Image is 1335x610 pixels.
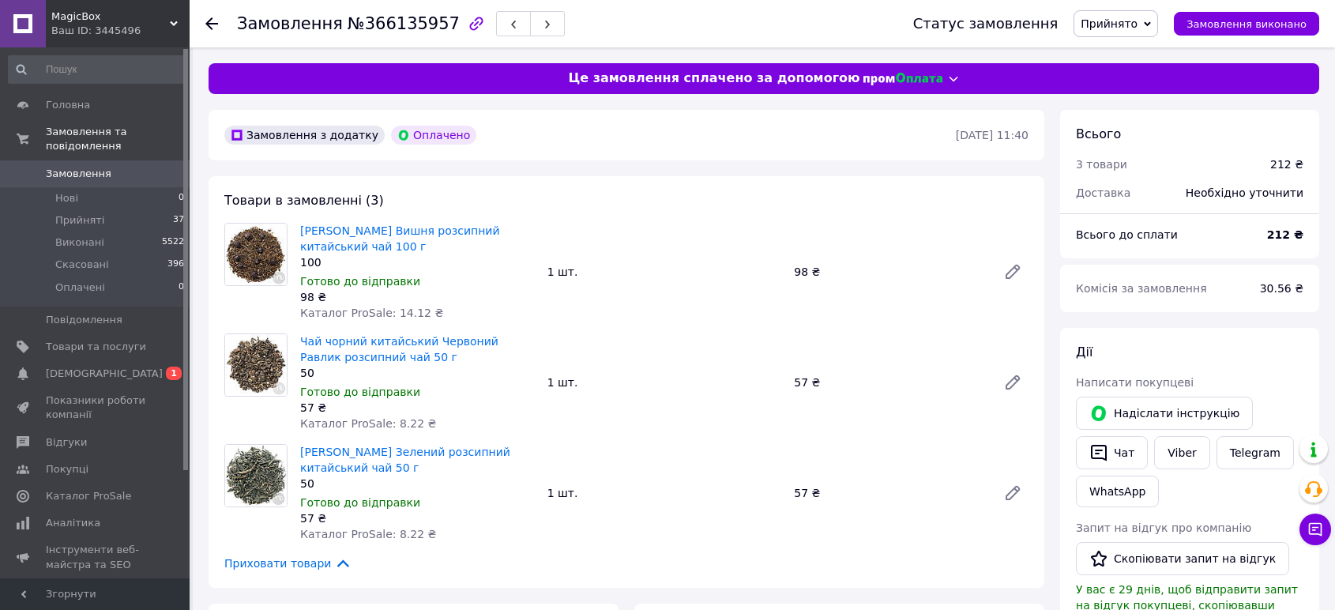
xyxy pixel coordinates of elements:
button: Надіслати інструкцію [1076,397,1253,430]
span: Замовлення та повідомлення [46,125,190,153]
span: Інструменти веб-майстра та SEO [46,543,146,571]
div: 50 [300,476,535,491]
div: 57 ₴ [788,482,991,504]
span: Це замовлення сплачено за допомогою [568,70,859,88]
span: MagicBox [51,9,170,24]
div: Замовлення з додатку [224,126,385,145]
div: 98 ₴ [300,289,535,305]
span: Товари та послуги [46,340,146,354]
div: 100 [300,254,535,270]
div: 1 шт. [541,482,788,504]
span: Замовлення [46,167,111,181]
span: Виконані [55,235,104,250]
div: Оплачено [391,126,476,145]
a: Редагувати [997,256,1029,288]
span: 3 товари [1076,158,1127,171]
div: 98 ₴ [788,261,991,283]
span: Всього до сплати [1076,228,1178,241]
div: 57 ₴ [788,371,991,393]
div: 212 ₴ [1270,156,1303,172]
div: 57 ₴ [300,400,535,416]
span: Замовлення виконано [1186,18,1307,30]
span: 37 [173,213,184,228]
span: Приховати товари [224,555,352,572]
span: [DEMOGRAPHIC_DATA] [46,367,163,381]
div: 57 ₴ [300,510,535,526]
span: 5522 [162,235,184,250]
span: 0 [179,281,184,295]
span: Запит на відгук про компанію [1076,522,1251,534]
button: Замовлення виконано [1174,12,1319,36]
span: Дії [1076,345,1092,360]
div: 50 [300,365,535,381]
span: Каталог ProSale: 8.22 ₴ [300,417,436,430]
span: №366135957 [348,14,460,33]
b: 212 ₴ [1267,228,1303,241]
span: Прийняті [55,213,104,228]
span: Відгуки [46,435,87,450]
span: 0 [179,191,184,205]
a: WhatsApp [1076,476,1159,507]
div: Необхідно уточнити [1176,175,1313,210]
span: 30.56 ₴ [1260,282,1303,295]
span: Комісія за замовлення [1076,282,1207,295]
span: Готово до відправки [300,275,420,288]
span: Скасовані [55,258,109,272]
span: Замовлення [237,14,343,33]
a: Редагувати [997,367,1029,398]
span: Написати покупцеві [1076,376,1194,389]
a: [PERSON_NAME] Зелений розсипний китайський чай 50 г [300,446,510,474]
span: Каталог ProSale [46,489,131,503]
span: Товари в замовленні (3) [224,193,384,208]
div: Ваш ID: 3445496 [51,24,190,38]
span: Повідомлення [46,313,122,327]
span: Каталог ProSale: 14.12 ₴ [300,307,443,319]
span: Показники роботи компанії [46,393,146,422]
button: Чат [1076,436,1148,469]
span: 1 [166,367,182,380]
span: Оплачені [55,281,105,295]
div: 1 шт. [541,261,788,283]
button: Чат з покупцем [1299,514,1331,545]
div: Повернутися назад [205,16,218,32]
img: Чай чорний китайський Червоний Равлик розсипний чай 50 г [225,334,287,396]
time: [DATE] 11:40 [956,129,1029,141]
span: Готово до відправки [300,496,420,509]
span: Всього [1076,126,1121,141]
span: Готово до відправки [300,386,420,398]
a: Чай чорний китайський Червоний Равлик розсипний чай 50 г [300,335,498,363]
input: Пошук [8,55,186,84]
span: Каталог ProSale: 8.22 ₴ [300,528,436,540]
span: 396 [167,258,184,272]
div: 1 шт. [541,371,788,393]
img: Чай Пуер Вишня розсипний китайський чай 100 г [225,224,287,285]
span: Доставка [1076,186,1130,199]
button: Скопіювати запит на відгук [1076,542,1289,575]
a: [PERSON_NAME] Вишня розсипний китайський чай 100 г [300,224,499,253]
span: Нові [55,191,78,205]
a: Редагувати [997,477,1029,509]
img: Чай Пуер Зелений розсипний китайський чай 50 г [225,445,287,506]
div: Статус замовлення [913,16,1059,32]
span: Головна [46,98,90,112]
span: Аналітика [46,516,100,530]
a: Telegram [1217,436,1294,469]
span: Прийнято [1081,17,1138,30]
span: Покупці [46,462,88,476]
a: Viber [1154,436,1209,469]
